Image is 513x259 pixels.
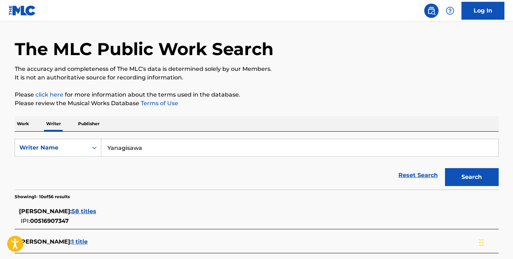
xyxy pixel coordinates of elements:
[15,116,31,131] p: Work
[9,5,36,16] img: MLC Logo
[30,218,69,224] span: 00516907347
[15,194,70,200] p: Showing 1 - 10 of 56 results
[15,38,274,60] h1: The MLC Public Work Search
[72,208,96,215] span: 58 titles
[35,91,63,98] a: click here
[76,116,102,131] p: Publisher
[19,238,72,245] span: [PERSON_NAME] :
[443,4,457,18] div: Help
[15,73,499,82] p: It is not an authoritative source for recording information.
[15,91,499,99] p: Please for more information about the terms used in the database.
[19,143,84,152] div: Writer Name
[139,100,178,107] a: Terms of Use
[479,232,484,253] div: Drag
[445,168,499,186] button: Search
[477,225,513,259] iframe: Chat Widget
[21,218,30,224] span: IPI:
[461,2,504,20] a: Log In
[44,116,63,131] p: Writer
[72,238,88,245] span: 1 title
[395,167,441,183] a: Reset Search
[15,99,499,108] p: Please review the Musical Works Database
[424,4,439,18] a: Public Search
[15,139,499,190] form: Search Form
[19,208,72,215] span: [PERSON_NAME] :
[15,65,499,73] p: The accuracy and completeness of The MLC's data is determined solely by our Members.
[427,6,436,15] img: search
[446,6,454,15] img: help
